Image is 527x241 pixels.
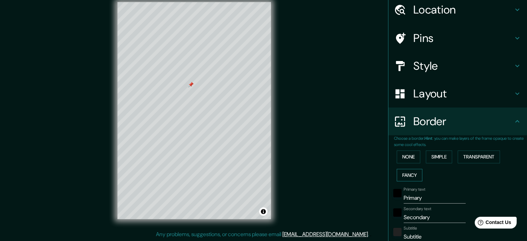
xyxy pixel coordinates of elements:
button: Toggle attribution [259,207,267,216]
button: black [393,189,402,197]
button: Simple [426,150,452,163]
div: . [370,230,371,239]
button: color-222222 [393,228,402,236]
button: None [397,150,420,163]
button: Transparent [458,150,500,163]
div: Border [388,107,527,135]
h4: Layout [413,87,513,101]
b: Hint [424,136,432,141]
h4: Style [413,59,513,73]
h4: Location [413,3,513,17]
label: Primary text [404,187,425,192]
button: black [393,208,402,217]
div: Pins [388,24,527,52]
p: Any problems, suggestions, or concerns please email . [156,230,369,239]
iframe: Help widget launcher [465,214,519,233]
h4: Border [413,114,513,128]
div: Layout [388,80,527,107]
label: Subtitle [404,225,417,231]
h4: Pins [413,31,513,45]
label: Secondary text [404,206,431,212]
div: . [369,230,370,239]
div: Style [388,52,527,80]
p: Choose a border. : you can make layers of the frame opaque to create some cool effects. [394,135,527,148]
button: Fancy [397,169,422,182]
a: [EMAIL_ADDRESS][DOMAIN_NAME] [282,231,368,238]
